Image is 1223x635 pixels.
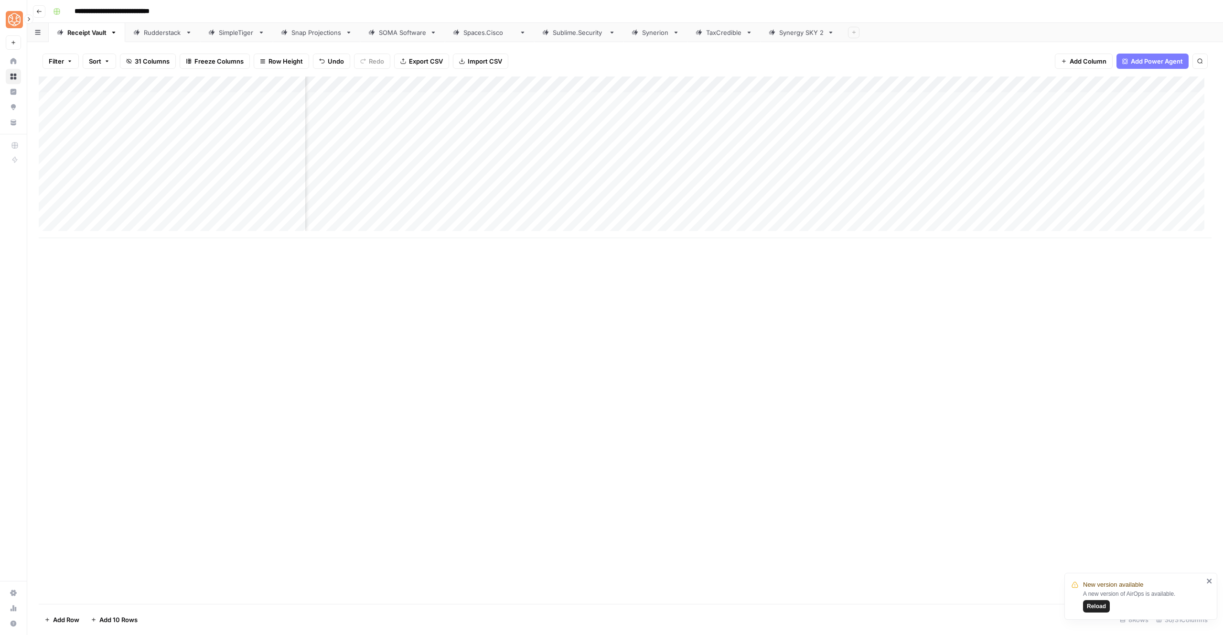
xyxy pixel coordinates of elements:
a: [DOMAIN_NAME] [445,23,534,42]
span: Row Height [268,56,303,66]
span: Add Column [1070,56,1106,66]
button: Add 10 Rows [85,612,143,627]
a: Settings [6,585,21,601]
div: [DOMAIN_NAME] [553,28,605,37]
div: Synergy SKY 2 [779,28,824,37]
button: Freeze Columns [180,54,250,69]
span: Undo [328,56,344,66]
a: Home [6,54,21,69]
span: Add Power Agent [1131,56,1183,66]
button: Row Height [254,54,309,69]
a: Synergy SKY 2 [761,23,842,42]
button: Import CSV [453,54,508,69]
div: Synerion [642,28,669,37]
span: New version available [1083,580,1143,590]
button: Sort [83,54,116,69]
div: A new version of AirOps is available. [1083,590,1203,613]
img: SimpleTiger Logo [6,11,23,28]
span: Sort [89,56,101,66]
button: Workspace: SimpleTiger [6,8,21,32]
button: Redo [354,54,390,69]
span: Add 10 Rows [99,615,138,624]
button: Add Row [39,612,85,627]
a: Opportunities [6,99,21,115]
a: Usage [6,601,21,616]
div: SOMA Software [379,28,426,37]
div: Rudderstack [144,28,182,37]
a: Rudderstack [125,23,200,42]
div: 30/31 Columns [1152,612,1212,627]
button: Help + Support [6,616,21,631]
a: Your Data [6,115,21,130]
a: Snap Projections [273,23,360,42]
div: Receipt Vault [67,28,107,37]
a: SimpleTiger [200,23,273,42]
button: Filter [43,54,79,69]
a: [DOMAIN_NAME] [534,23,623,42]
span: Reload [1087,602,1106,611]
button: 31 Columns [120,54,176,69]
a: Receipt Vault [49,23,125,42]
button: Add Column [1055,54,1113,69]
span: Add Row [53,615,79,624]
span: Freeze Columns [194,56,244,66]
a: SOMA Software [360,23,445,42]
button: close [1206,577,1213,585]
button: Export CSV [394,54,449,69]
span: Filter [49,56,64,66]
a: Browse [6,69,21,84]
span: Redo [369,56,384,66]
div: 8 Rows [1116,612,1152,627]
span: 31 Columns [135,56,170,66]
span: Export CSV [409,56,443,66]
div: SimpleTiger [219,28,254,37]
a: Insights [6,84,21,99]
button: Reload [1083,600,1110,613]
a: Synerion [623,23,687,42]
span: Import CSV [468,56,502,66]
div: [DOMAIN_NAME] [463,28,515,37]
button: Add Power Agent [1116,54,1189,69]
a: TaxCredible [687,23,761,42]
button: Undo [313,54,350,69]
div: Snap Projections [291,28,342,37]
div: TaxCredible [706,28,742,37]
